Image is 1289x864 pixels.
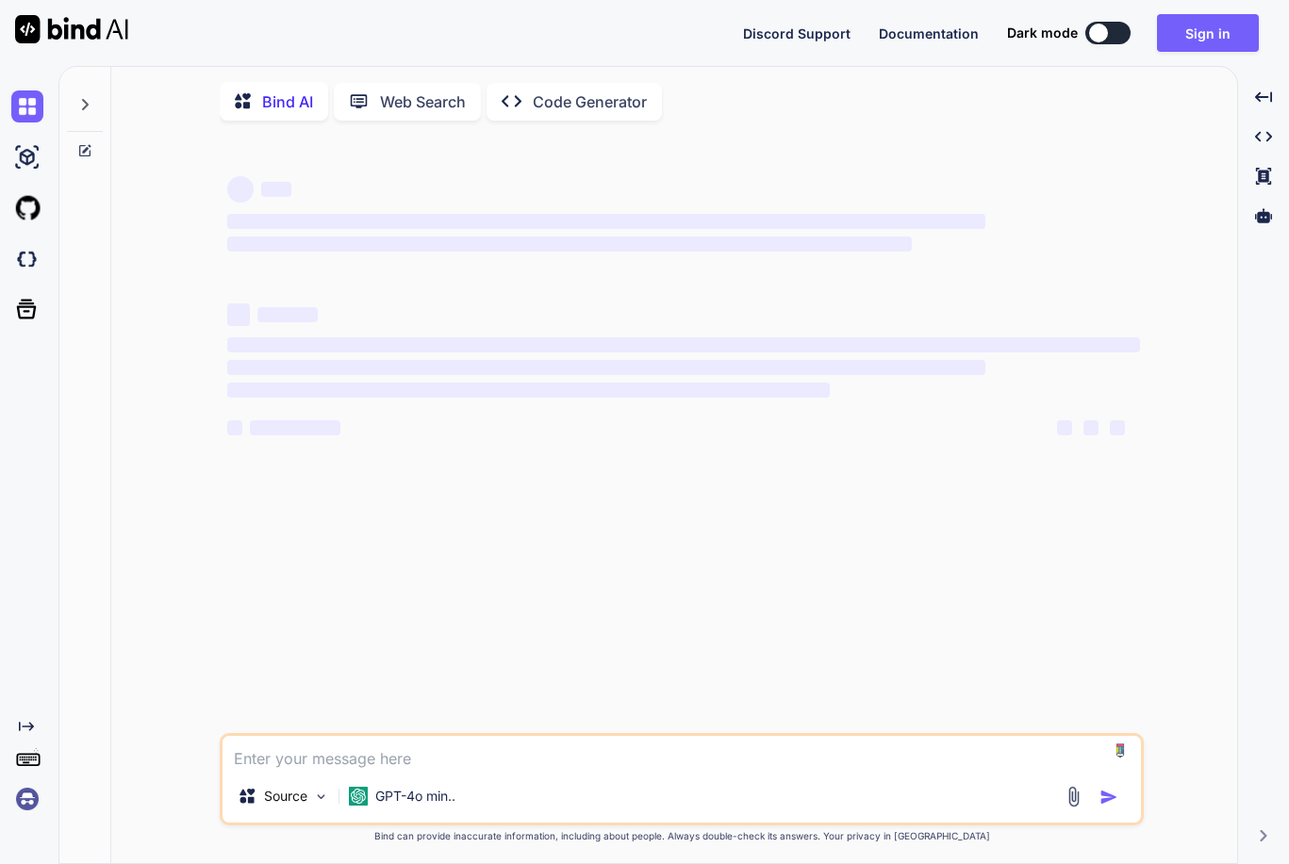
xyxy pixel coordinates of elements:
img: icon [1099,788,1118,807]
span: Dark mode [1007,24,1078,42]
span: ‌ [227,176,254,203]
span: Discord Support [743,25,851,41]
p: Web Search [380,90,466,113]
img: Pick Models [313,789,329,805]
img: darkCloudIdeIcon [11,243,43,275]
span: ‌ [1057,420,1072,435]
img: signin [11,783,43,815]
button: Sign in [1157,14,1259,52]
span: ‌ [227,360,984,375]
span: ‌ [1083,420,1099,435]
span: ‌ [257,307,318,322]
p: Bind can provide inaccurate information, including about people. Always double-check its answers.... [220,829,1144,843]
span: ‌ [227,383,830,398]
span: ‌ [261,182,291,197]
img: Bind AI [15,15,128,43]
p: Code Generator [533,90,647,113]
p: Source [264,787,307,806]
span: ‌ [227,303,250,326]
img: chat [11,90,43,122]
p: GPT-4o min.. [375,787,455,806]
span: ‌ [1110,420,1125,435]
span: ‌ [227,420,242,435]
p: Bind AI [262,90,313,113]
span: Documentation [879,25,979,41]
img: GPT-4o mini [349,787,368,806]
span: ‌ [250,420,340,435]
img: attachment [1063,786,1084,807]
img: githubLight [11,192,43,224]
span: ‌ [227,236,912,252]
span: ‌ [227,337,1140,352]
img: ai-studio [11,141,43,173]
button: Discord Support [743,24,851,43]
span: ‌ [227,214,984,229]
button: Documentation [879,24,979,43]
